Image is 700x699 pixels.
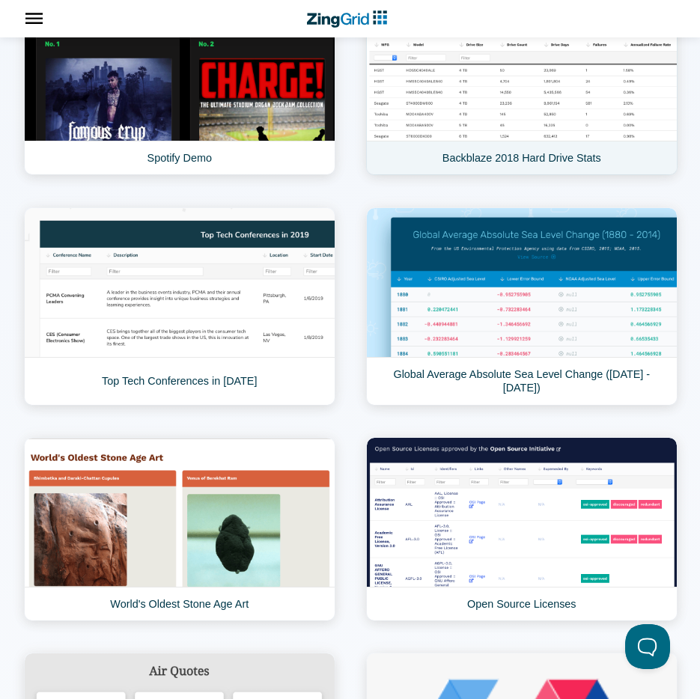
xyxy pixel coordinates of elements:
iframe: Help Scout Beacon - Open [625,624,670,669]
a: ZingChart Logo. Click to return to the homepage [310,6,390,32]
a: Global Average Absolute Sea Level Change ([DATE] - [DATE]) [366,207,678,406]
a: World's Oldest Stone Age Art [24,437,335,621]
a: Top Tech Conferences in [DATE] [24,207,335,406]
a: Open Source Licenses [366,437,678,621]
